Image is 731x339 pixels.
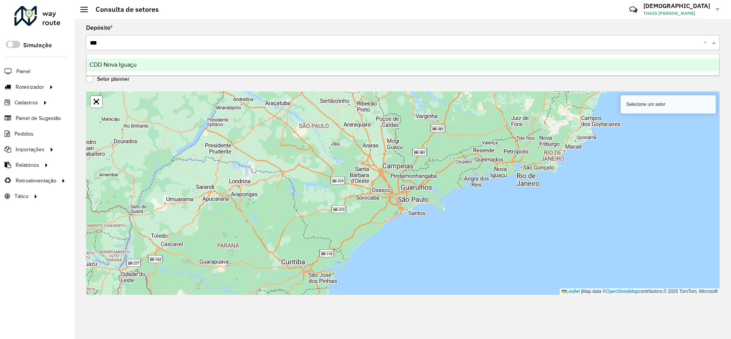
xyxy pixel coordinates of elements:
label: Depósito [86,23,113,32]
a: Abrir mapa em tela cheia [91,96,102,107]
ng-dropdown-panel: Options list [86,54,720,76]
a: Leaflet [562,289,580,294]
div: Map data © contributors,© 2025 TomTom, Microsoft [560,288,720,295]
span: Relatórios [16,161,39,169]
span: Retroalimentação [16,177,56,185]
span: Clear all [704,38,710,47]
span: | [581,289,582,294]
span: Importações [16,146,45,154]
span: CDD Nova Iguaçu [89,61,137,68]
div: Selecione um setor [621,95,716,114]
span: THAIS [PERSON_NAME] [643,10,710,17]
h2: Consulta de setores [88,5,159,14]
span: Tático [14,192,29,200]
span: Cadastros [14,99,38,107]
label: Simulação [23,41,52,50]
span: Painel [16,67,30,75]
span: Pedidos [14,130,34,138]
span: Roteirizador [16,83,44,91]
span: Painel de Sugestão [16,114,61,122]
label: Setor planner [86,75,129,83]
a: OpenStreetMap [606,289,638,294]
a: Contato Rápido [625,2,642,18]
h3: [DEMOGRAPHIC_DATA] [643,2,710,10]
